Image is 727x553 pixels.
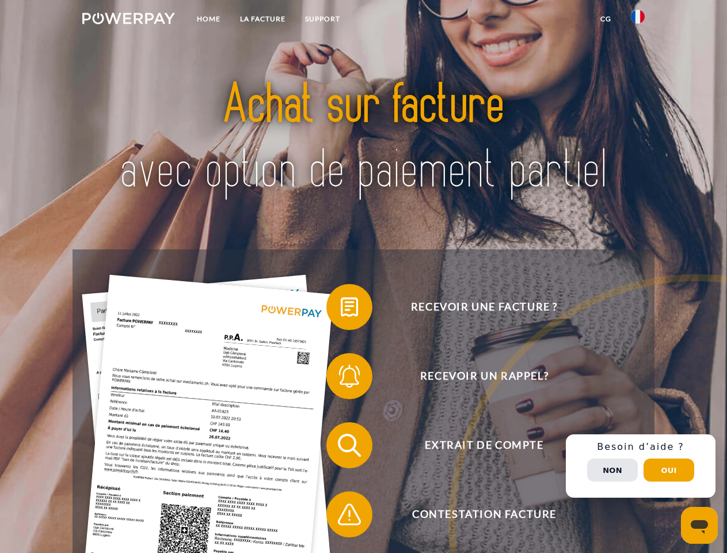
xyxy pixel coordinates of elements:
button: Extrait de compte [326,422,626,468]
button: Non [587,459,638,482]
a: LA FACTURE [230,9,295,29]
a: Home [187,9,230,29]
img: title-powerpay_fr.svg [110,55,617,221]
img: qb_warning.svg [335,500,364,529]
img: logo-powerpay-white.svg [82,13,175,24]
img: qb_bill.svg [335,293,364,321]
a: Support [295,9,350,29]
span: Recevoir une facture ? [343,284,625,330]
a: CG [591,9,621,29]
span: Contestation Facture [343,491,625,537]
button: Recevoir une facture ? [326,284,626,330]
button: Contestation Facture [326,491,626,537]
button: Recevoir un rappel? [326,353,626,399]
h3: Besoin d’aide ? [573,441,709,453]
button: Oui [644,459,694,482]
img: qb_search.svg [335,431,364,460]
div: Schnellhilfe [566,434,715,498]
span: Extrait de compte [343,422,625,468]
img: fr [631,10,645,24]
span: Recevoir un rappel? [343,353,625,399]
iframe: Bouton de lancement de la fenêtre de messagerie [681,507,718,544]
img: qb_bell.svg [335,362,364,391]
